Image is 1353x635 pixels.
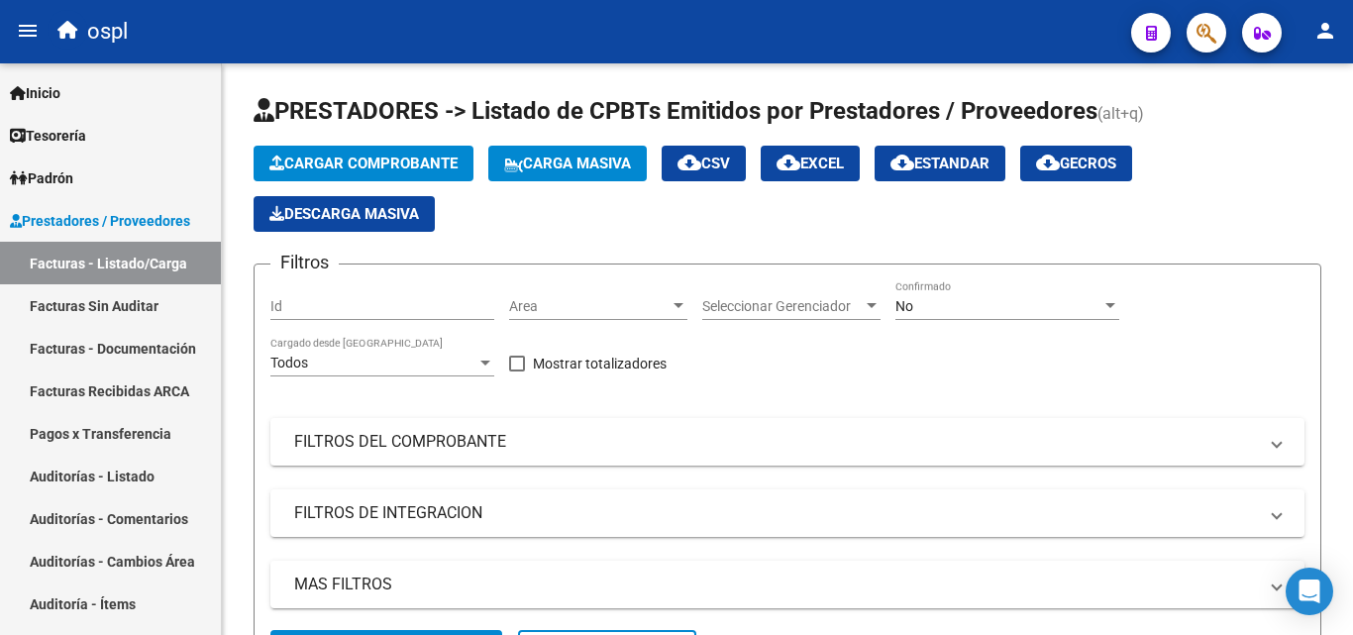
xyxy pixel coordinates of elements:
[1313,19,1337,43] mat-icon: person
[895,298,913,314] span: No
[254,146,473,181] button: Cargar Comprobante
[509,298,670,315] span: Area
[16,19,40,43] mat-icon: menu
[890,151,914,174] mat-icon: cloud_download
[10,167,73,189] span: Padrón
[677,151,701,174] mat-icon: cloud_download
[270,355,308,370] span: Todos
[1286,568,1333,615] div: Open Intercom Messenger
[270,489,1304,537] mat-expansion-panel-header: FILTROS DE INTEGRACION
[777,151,800,174] mat-icon: cloud_download
[488,146,647,181] button: Carga Masiva
[702,298,863,315] span: Seleccionar Gerenciador
[294,574,1257,595] mat-panel-title: MAS FILTROS
[270,561,1304,608] mat-expansion-panel-header: MAS FILTROS
[533,352,667,375] span: Mostrar totalizadores
[890,155,989,172] span: Estandar
[254,196,435,232] button: Descarga Masiva
[254,97,1097,125] span: PRESTADORES -> Listado de CPBTs Emitidos por Prestadores / Proveedores
[662,146,746,181] button: CSV
[10,82,60,104] span: Inicio
[777,155,844,172] span: EXCEL
[269,205,419,223] span: Descarga Masiva
[1020,146,1132,181] button: Gecros
[10,125,86,147] span: Tesorería
[10,210,190,232] span: Prestadores / Proveedores
[1036,155,1116,172] span: Gecros
[1036,151,1060,174] mat-icon: cloud_download
[270,249,339,276] h3: Filtros
[875,146,1005,181] button: Estandar
[504,155,631,172] span: Carga Masiva
[294,431,1257,453] mat-panel-title: FILTROS DEL COMPROBANTE
[270,418,1304,466] mat-expansion-panel-header: FILTROS DEL COMPROBANTE
[1097,104,1144,123] span: (alt+q)
[269,155,458,172] span: Cargar Comprobante
[294,502,1257,524] mat-panel-title: FILTROS DE INTEGRACION
[87,10,128,53] span: ospl
[677,155,730,172] span: CSV
[761,146,860,181] button: EXCEL
[254,196,435,232] app-download-masive: Descarga masiva de comprobantes (adjuntos)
